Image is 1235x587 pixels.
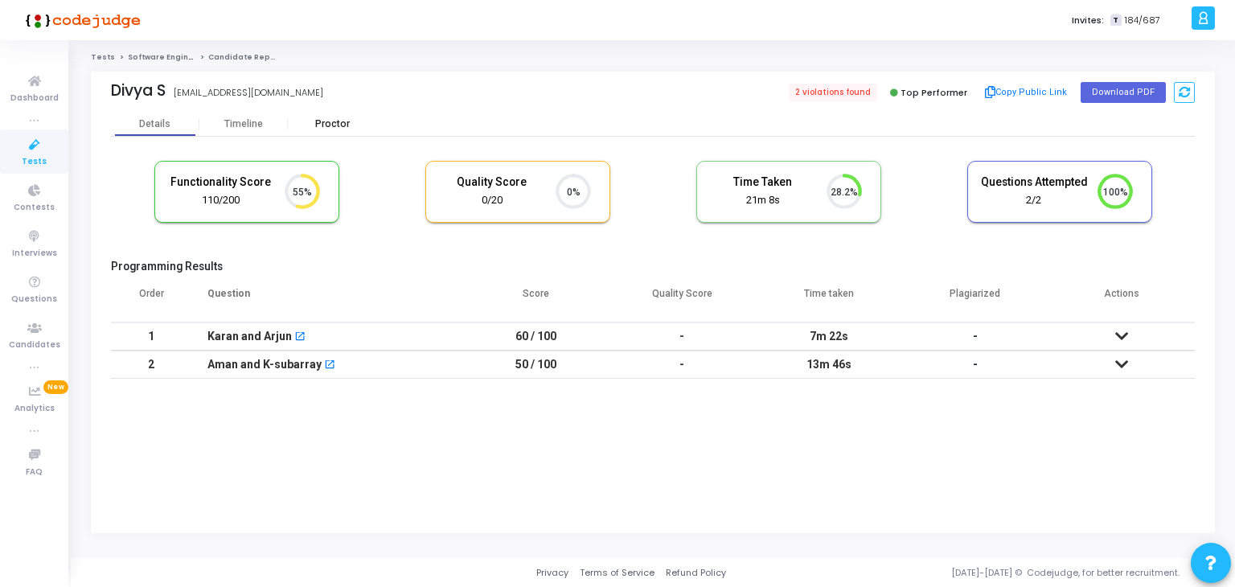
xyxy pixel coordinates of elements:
div: 21m 8s [709,193,817,208]
span: Interviews [12,247,57,261]
h5: Programming Results [111,260,1195,273]
div: [EMAIL_ADDRESS][DOMAIN_NAME] [174,86,323,100]
th: Question [191,277,462,322]
span: - [973,358,978,371]
span: - [973,330,978,343]
h5: Functionality Score [167,175,275,189]
button: Download PDF [1081,82,1166,103]
td: 2 [111,351,191,379]
th: Actions [1048,277,1195,322]
span: Contests [14,201,55,215]
td: 1 [111,322,191,351]
a: Terms of Service [580,566,654,580]
div: Karan and Arjun [207,323,292,350]
span: Questions [11,293,57,306]
span: Dashboard [10,92,59,105]
th: Time taken [755,277,901,322]
th: Score [462,277,609,322]
mat-icon: open_in_new [324,360,335,371]
img: logo [20,4,141,36]
span: 2 violations found [789,84,877,101]
label: Invites: [1072,14,1104,27]
div: [DATE]-[DATE] © Codejudge, for better recruitment. [726,566,1215,580]
span: T [1110,14,1121,27]
div: 2/2 [980,193,1088,208]
div: Aman and K-subarray [207,351,322,378]
h5: Quality Score [438,175,546,189]
td: 50 / 100 [462,351,609,379]
a: Privacy [536,566,568,580]
th: Order [111,277,191,322]
span: Tests [22,155,47,169]
a: Refund Policy [666,566,726,580]
button: Copy Public Link [980,80,1073,105]
td: 60 / 100 [462,322,609,351]
td: 7m 22s [755,322,901,351]
span: Top Performer [901,86,967,99]
mat-icon: open_in_new [294,332,306,343]
h5: Time Taken [709,175,817,189]
div: 110/200 [167,193,275,208]
span: Analytics [14,402,55,416]
div: 0/20 [438,193,546,208]
span: Candidates [9,339,60,352]
div: Details [139,118,170,130]
div: Proctor [288,118,376,130]
td: - [609,351,755,379]
span: FAQ [26,466,43,479]
div: Timeline [224,118,263,130]
h5: Questions Attempted [980,175,1088,189]
nav: breadcrumb [91,52,1215,63]
div: Divya S [111,81,166,100]
td: 13m 46s [755,351,901,379]
span: New [43,380,68,394]
a: Tests [91,52,115,62]
span: Candidate Report [208,52,282,62]
a: Software Engineer [128,52,203,62]
td: - [609,322,755,351]
th: Plagiarized [902,277,1048,322]
th: Quality Score [609,277,755,322]
span: 184/687 [1125,14,1160,27]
